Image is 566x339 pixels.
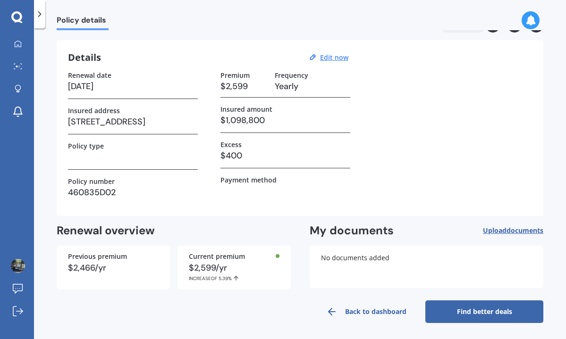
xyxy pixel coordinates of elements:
button: Edit now [317,53,351,62]
span: INCREASE OF [189,275,219,281]
h3: [DATE] [68,79,198,93]
a: Back to dashboard [307,300,425,323]
h3: 460835D02 [68,185,198,199]
label: Premium [220,71,250,79]
label: Policy type [68,142,104,150]
h3: $1,098,800 [220,113,350,127]
h3: Details [68,51,101,64]
label: Renewal date [68,71,111,79]
div: $2,599/yr [189,264,279,281]
label: Excess [220,141,242,149]
label: Policy number [68,177,115,185]
span: documents [507,226,543,235]
h2: Renewal overview [57,223,291,238]
span: Upload [483,227,543,234]
u: Edit now [320,53,348,62]
div: Previous premium [68,253,159,260]
label: Insured amount [220,105,272,113]
h2: My documents [310,223,394,238]
h3: $400 [220,149,350,163]
button: Uploaddocuments [483,223,543,238]
label: Payment method [220,176,277,184]
label: Insured address [68,107,120,115]
div: Current premium [189,253,279,260]
img: ALm5wu0EUFEwTEL5ZM8d_kmnVzEdWcPr6hDFu3sA-WGrDQ=s96-c [11,259,25,273]
span: 5.39% [219,275,232,281]
label: Frequency [275,71,308,79]
h3: Yearly [275,79,350,93]
a: Find better deals [425,300,543,323]
div: $2,466/yr [68,264,159,272]
h3: $2,599 [220,79,267,93]
div: No documents added [310,246,544,288]
h3: [STREET_ADDRESS] [68,115,198,129]
span: Policy details [57,16,109,28]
